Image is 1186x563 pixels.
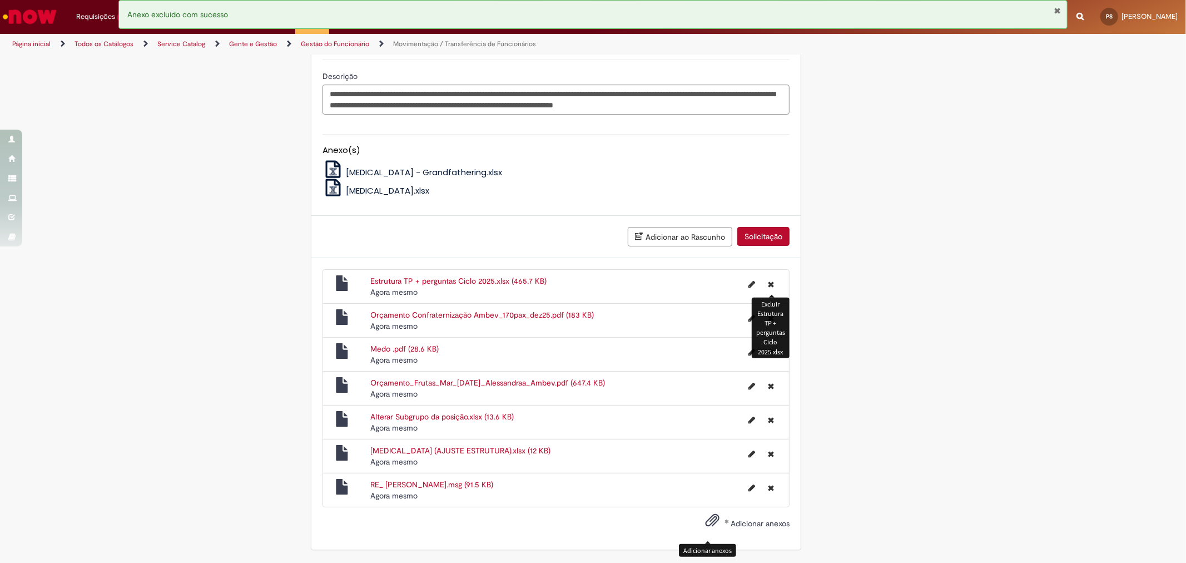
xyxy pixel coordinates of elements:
[761,479,781,497] button: Excluir RE_ Ajuste SubGrupo.msg
[742,445,762,463] button: Editar nome de arquivo Change Job (AJUSTE ESTRUTURA).xlsx
[370,412,514,422] a: Alterar Subgrupo da posição.xlsx (13.6 KB)
[393,39,536,48] a: Movimentação / Transferência de Funcionários
[370,355,418,365] span: Agora mesmo
[1054,6,1061,15] button: Fechar Notificação
[370,446,550,456] a: [MEDICAL_DATA] (AJUSTE ESTRUTURA).xlsx (12 KB)
[742,343,762,361] button: Editar nome de arquivo Medo .pdf
[742,479,762,497] button: Editar nome de arquivo RE_ Ajuste SubGrupo.msg
[127,9,228,19] span: Anexo excluído com sucesso
[679,544,736,557] div: Adicionar anexos
[370,321,418,331] span: Agora mesmo
[742,309,762,327] button: Editar nome de arquivo Orçamento Confraternização Ambev_170pax_dez25.pdf
[370,389,418,399] span: Agora mesmo
[1122,12,1178,21] span: [PERSON_NAME]
[370,378,605,388] a: Orçamento_Frutas_Mar_[DATE]_Alessandraa_Ambev.pdf (647.4 KB)
[370,423,418,433] time: 28/08/2025 18:41:11
[1106,13,1113,20] span: PS
[370,321,418,331] time: 28/08/2025 18:41:15
[322,85,790,115] textarea: Descrição
[1,6,58,28] img: ServiceNow
[761,377,781,395] button: Excluir Orçamento_Frutas_Mar_Jul_Alessandraa_Ambev.pdf
[370,491,418,501] span: Agora mesmo
[370,310,594,320] a: Orçamento Confraternização Ambev_170pax_dez25.pdf (183 KB)
[742,275,762,293] button: Editar nome de arquivo Estrutura TP + perguntas Ciclo 2025.xlsx
[737,227,790,246] button: Solicitação
[752,298,790,358] div: Excluir Estrutura TP + perguntas Ciclo 2025.xlsx
[370,457,418,467] span: Agora mesmo
[742,377,762,395] button: Editar nome de arquivo Orçamento_Frutas_Mar_Jul_Alessandraa_Ambev.pdf
[322,146,790,155] h5: Anexo(s)
[370,344,439,354] a: Medo .pdf (28.6 KB)
[370,389,418,399] time: 28/08/2025 18:41:12
[346,166,502,178] span: [MEDICAL_DATA] - Grandfathering.xlsx
[370,355,418,365] time: 28/08/2025 18:41:12
[75,39,133,48] a: Todos os Catálogos
[117,13,126,22] span: 1
[8,34,782,55] ul: Trilhas de página
[370,287,418,297] span: Agora mesmo
[761,275,781,293] button: Excluir Estrutura TP + perguntas Ciclo 2025.xlsx
[346,185,429,196] span: [MEDICAL_DATA].xlsx
[702,510,722,536] button: Adicionar anexos
[628,227,732,246] button: Adicionar ao Rascunho
[370,491,418,501] time: 28/08/2025 18:41:11
[322,185,429,196] a: [MEDICAL_DATA].xlsx
[76,11,115,22] span: Requisições
[370,287,418,297] time: 28/08/2025 18:41:15
[12,39,51,48] a: Página inicial
[370,480,493,490] a: RE_ [PERSON_NAME].msg (91.5 KB)
[301,39,369,48] a: Gestão do Funcionário
[322,71,360,81] span: Descrição
[761,411,781,429] button: Excluir Alterar Subgrupo da posição.xlsx
[742,411,762,429] button: Editar nome de arquivo Alterar Subgrupo da posição.xlsx
[322,166,502,178] a: [MEDICAL_DATA] - Grandfathering.xlsx
[761,445,781,463] button: Excluir Change Job (AJUSTE ESTRUTURA).xlsx
[229,39,277,48] a: Gente e Gestão
[370,276,547,286] a: Estrutura TP + perguntas Ciclo 2025.xlsx (465.7 KB)
[731,518,790,529] span: Adicionar anexos
[370,423,418,433] span: Agora mesmo
[370,457,418,467] time: 28/08/2025 18:41:11
[157,39,205,48] a: Service Catalog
